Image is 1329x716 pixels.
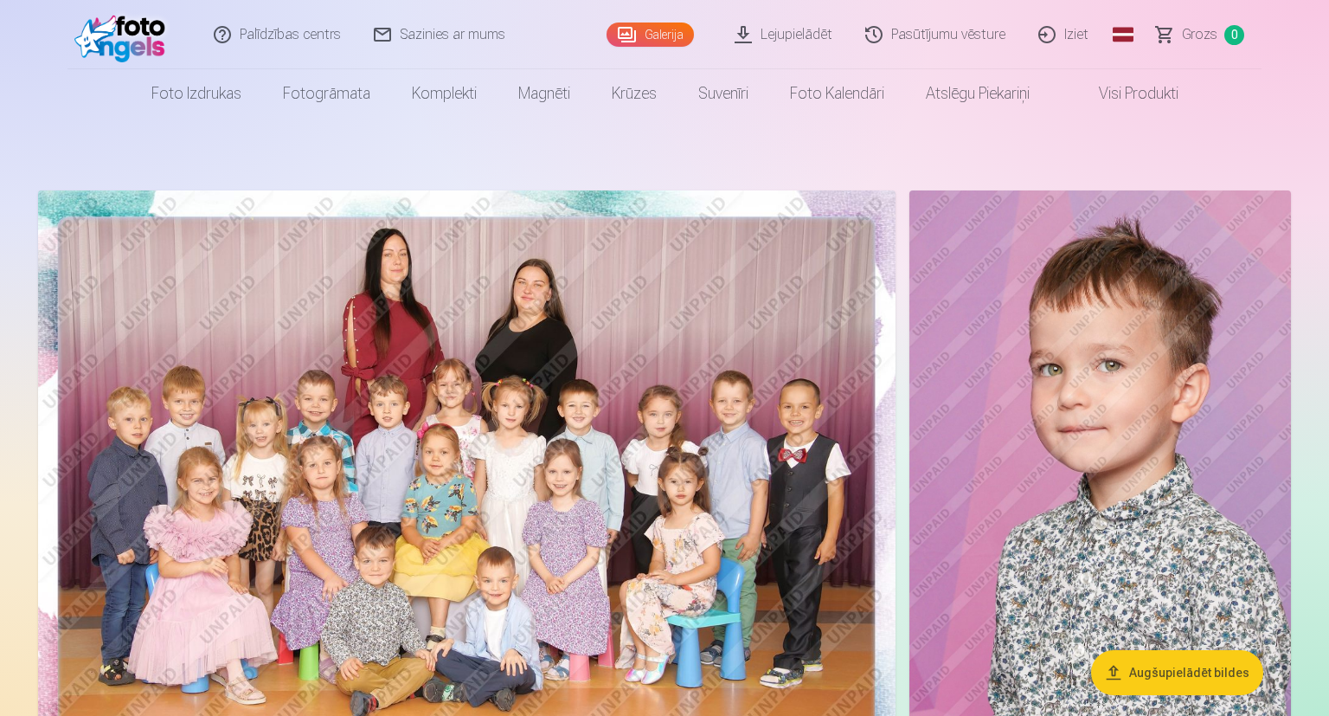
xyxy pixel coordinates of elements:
[1091,650,1263,695] button: Augšupielādēt bildes
[1182,24,1217,45] span: Grozs
[131,69,262,118] a: Foto izdrukas
[677,69,769,118] a: Suvenīri
[769,69,905,118] a: Foto kalendāri
[262,69,391,118] a: Fotogrāmata
[391,69,498,118] a: Komplekti
[1224,25,1244,45] span: 0
[1050,69,1199,118] a: Visi produkti
[74,7,174,62] img: /fa1
[905,69,1050,118] a: Atslēgu piekariņi
[591,69,677,118] a: Krūzes
[607,23,694,47] a: Galerija
[498,69,591,118] a: Magnēti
